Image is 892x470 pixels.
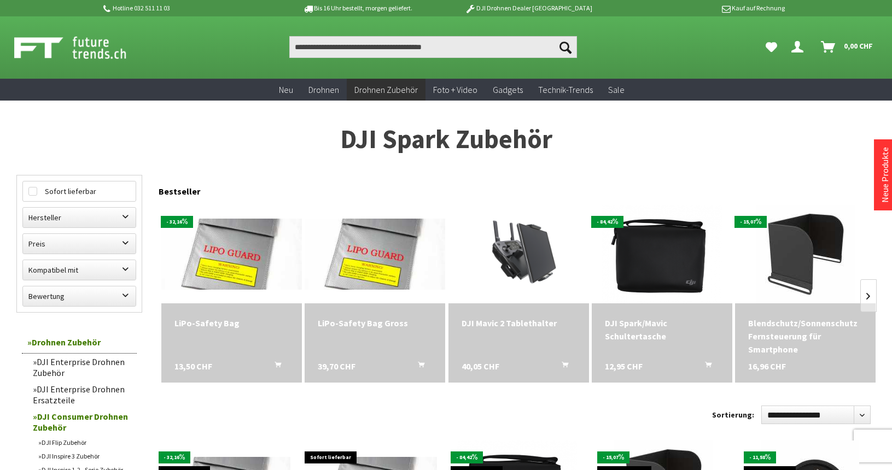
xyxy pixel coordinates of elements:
[23,181,136,201] label: Sofort lieferbar
[538,84,593,95] span: Technik-Trends
[27,354,137,381] a: DJI Enterprise Drohnen Zubehör
[760,36,783,58] a: Meine Favoriten
[748,360,786,373] span: 16,96 CHF
[433,84,477,95] span: Foto + Video
[23,286,136,306] label: Bewertung
[462,360,499,373] span: 40,05 CHF
[748,316,862,356] div: Blendschutz/Sonnenschutz Fernsteuerung für Smartphone
[33,436,137,449] a: DJI Flip Zubehör
[23,208,136,227] label: Hersteller
[602,205,722,303] img: DJI Spark/Mavic Schultertasche
[279,84,293,95] span: Neu
[347,79,425,101] a: Drohnen Zubehör
[405,360,431,374] button: In den Warenkorb
[608,84,625,95] span: Sale
[272,2,443,15] p: Bis 16 Uhr bestellt, morgen geliefert.
[844,37,873,55] span: 0,00 CHF
[261,360,288,374] button: In den Warenkorb
[318,316,432,330] div: LiPo-Safety Bag Gross
[443,2,614,15] p: DJI Drohnen Dealer [GEOGRAPHIC_DATA]
[605,360,643,373] span: 12,95 CHF
[462,316,576,330] div: DJI Mavic 2 Tablethalter
[493,84,523,95] span: Gadgets
[817,36,878,58] a: Warenkorb
[530,79,601,101] a: Technik-Trends
[22,331,137,354] a: Drohnen Zubehör
[174,316,289,330] a: LiPo-Safety Bag 13,50 CHF In den Warenkorb
[748,316,862,356] a: Blendschutz/Sonnenschutz Fernsteuerung für Smartphone 16,96 CHF
[485,79,530,101] a: Gadgets
[102,2,272,15] p: Hotline 032 511 11 03
[16,126,876,153] h1: DJI Spark Zubehör
[159,175,876,202] div: Bestseller
[161,219,302,289] img: LiPo-Safety Bag
[27,381,137,408] a: DJI Enterprise Drohnen Ersatzteile
[14,34,150,61] img: Shop Futuretrends - zur Startseite wechseln
[27,408,137,436] a: DJI Consumer Drohnen Zubehör
[462,316,576,330] a: DJI Mavic 2 Tablethalter 40,05 CHF In den Warenkorb
[448,214,589,293] img: DJI Mavic 2 Tablethalter
[33,449,137,463] a: DJI Inspire 3 Zubehör
[425,79,485,101] a: Foto + Video
[318,360,355,373] span: 39,70 CHF
[174,316,289,330] div: LiPo-Safety Bag
[605,316,719,343] div: DJI Spark/Mavic Schultertasche
[289,36,577,58] input: Produkt, Marke, Kategorie, EAN, Artikelnummer…
[305,219,445,289] img: LiPo-Safety Bag Gross
[174,360,212,373] span: 13,50 CHF
[712,406,754,424] label: Sortierung:
[605,316,719,343] a: DJI Spark/Mavic Schultertasche 12,95 CHF In den Warenkorb
[23,234,136,254] label: Preis
[23,260,136,280] label: Kompatibel mit
[879,147,890,203] a: Neue Produkte
[308,84,339,95] span: Drohnen
[271,79,301,101] a: Neu
[601,79,632,101] a: Sale
[301,79,347,101] a: Drohnen
[787,36,812,58] a: Dein Konto
[318,316,432,330] a: LiPo-Safety Bag Gross 39,70 CHF In den Warenkorb
[614,2,785,15] p: Kauf auf Rechnung
[554,36,577,58] button: Suchen
[692,360,718,374] button: In den Warenkorb
[354,84,418,95] span: Drohnen Zubehör
[756,205,855,303] img: Blendschutz/Sonnenschutz Fernsteuerung für Smartphone
[549,360,575,374] button: In den Warenkorb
